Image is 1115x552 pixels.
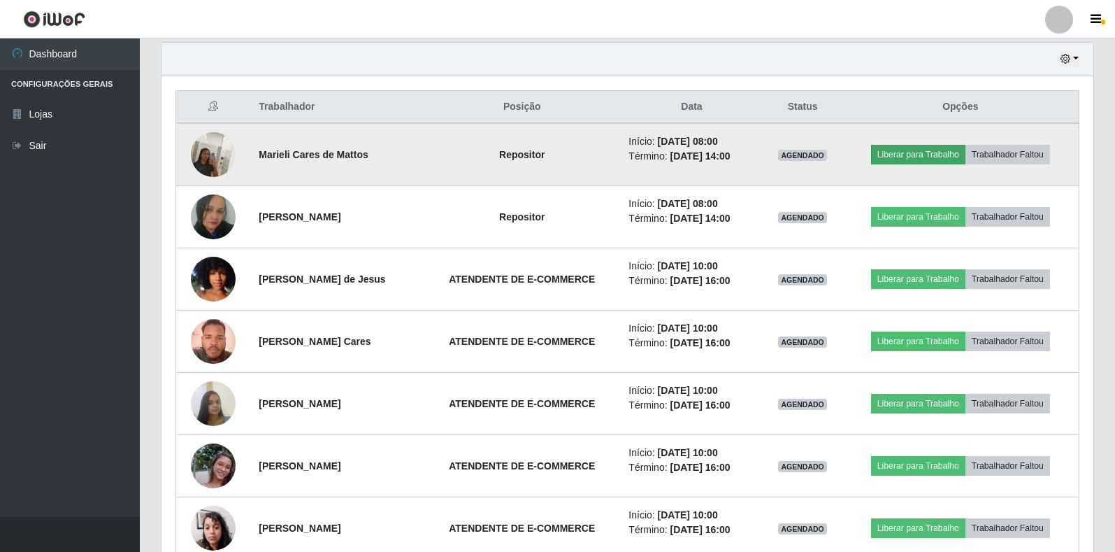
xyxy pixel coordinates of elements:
[424,91,620,124] th: Posição
[449,274,595,285] strong: ATENDENTE DE E-COMMERCE
[871,269,965,289] button: Liberar para Trabalho
[842,91,1079,124] th: Opções
[658,385,718,396] time: [DATE] 10:00
[499,149,545,160] strong: Repositor
[778,399,827,410] span: AGENDADO
[658,323,718,334] time: [DATE] 10:00
[628,398,754,413] li: Término:
[965,394,1050,413] button: Trabalhador Faltou
[871,332,965,351] button: Liberar para Trabalho
[670,462,730,473] time: [DATE] 16:00
[628,211,754,226] li: Término:
[965,145,1050,164] button: Trabalhador Faltou
[965,456,1050,476] button: Trabalhador Faltou
[449,460,595,472] strong: ATENDENTE DE E-COMMERCE
[965,207,1050,227] button: Trabalhador Faltou
[259,211,340,222] strong: [PERSON_NAME]
[871,518,965,538] button: Liberar para Trabalho
[259,336,371,347] strong: [PERSON_NAME] Cares
[620,91,763,124] th: Data
[628,508,754,523] li: Início:
[778,337,827,348] span: AGENDADO
[499,211,545,222] strong: Repositor
[778,212,827,223] span: AGENDADO
[670,524,730,535] time: [DATE] 16:00
[965,332,1050,351] button: Trabalhador Faltou
[191,426,236,506] img: 1756921988919.jpeg
[670,213,730,224] time: [DATE] 14:00
[259,274,385,285] strong: [PERSON_NAME] de Jesus
[778,461,827,472] span: AGENDADO
[628,274,754,288] li: Término:
[628,446,754,460] li: Início:
[871,145,965,164] button: Liberar para Trabalho
[871,394,965,413] button: Liberar para Trabalho
[191,311,236,371] img: 1756383834375.jpeg
[658,509,718,521] time: [DATE] 10:00
[965,518,1050,538] button: Trabalhador Faltou
[871,207,965,227] button: Liberar para Trabalho
[628,321,754,336] li: Início:
[191,115,236,194] img: 1756284437125.jpeg
[628,383,754,398] li: Início:
[965,269,1050,289] button: Trabalhador Faltou
[670,337,730,348] time: [DATE] 16:00
[449,398,595,409] strong: ATENDENTE DE E-COMMERCE
[658,447,718,458] time: [DATE] 10:00
[628,259,754,274] li: Início:
[628,460,754,475] li: Término:
[250,91,424,124] th: Trabalhador
[259,460,340,472] strong: [PERSON_NAME]
[259,149,368,160] strong: Marieli Cares de Mattos
[670,399,730,411] time: [DATE] 16:00
[670,150,730,162] time: [DATE] 14:00
[628,149,754,164] li: Término:
[871,456,965,476] button: Liberar para Trabalho
[628,197,754,211] li: Início:
[628,523,754,537] li: Término:
[191,374,236,433] img: 1756514271456.jpeg
[449,523,595,534] strong: ATENDENTE DE E-COMMERCE
[658,260,718,271] time: [DATE] 10:00
[658,198,718,209] time: [DATE] 08:00
[778,274,827,285] span: AGENDADO
[628,134,754,149] li: Início:
[191,239,236,319] img: 1749065164355.jpeg
[778,150,827,161] span: AGENDADO
[191,177,236,257] img: 1760011823500.jpeg
[628,336,754,351] li: Término:
[259,398,340,409] strong: [PERSON_NAME]
[778,523,827,535] span: AGENDADO
[670,275,730,286] time: [DATE] 16:00
[449,336,595,347] strong: ATENDENTE DE E-COMMERCE
[23,10,85,28] img: CoreUI Logo
[763,91,842,124] th: Status
[259,523,340,534] strong: [PERSON_NAME]
[658,136,718,147] time: [DATE] 08:00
